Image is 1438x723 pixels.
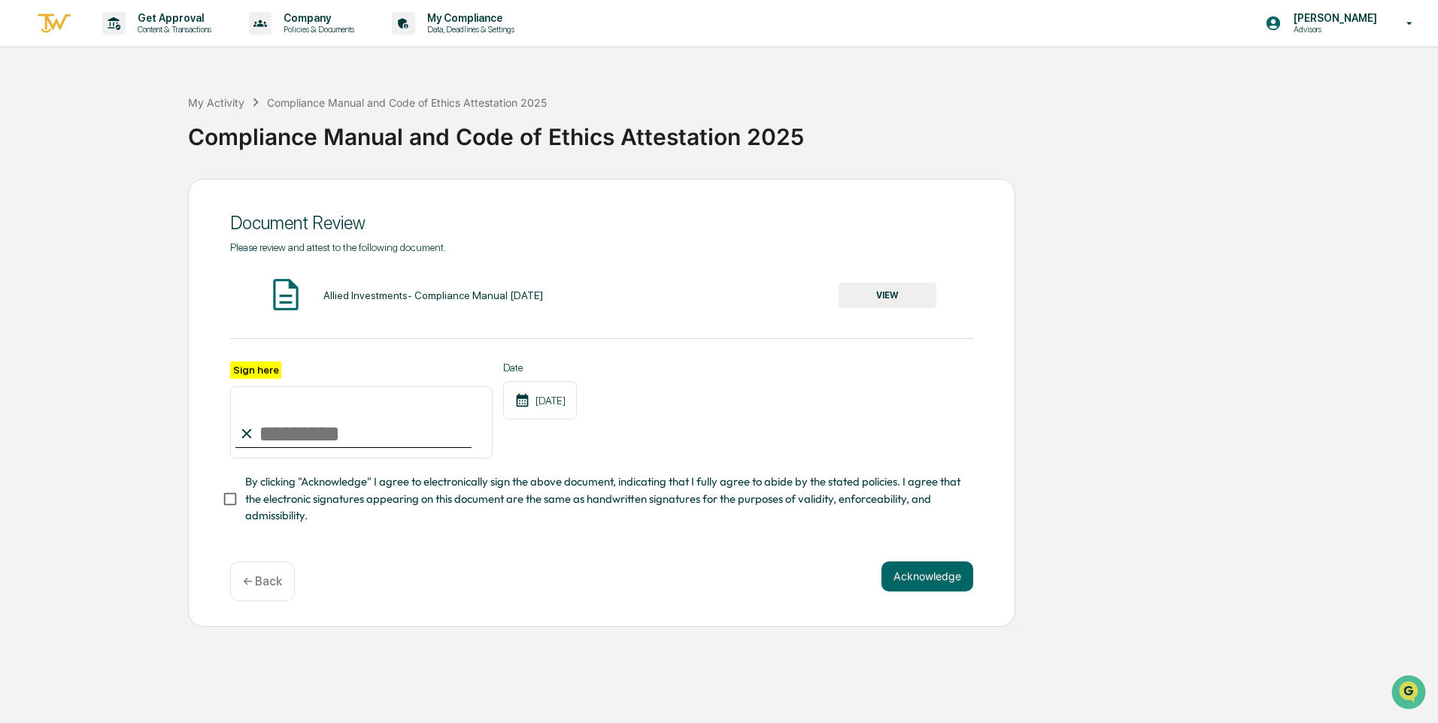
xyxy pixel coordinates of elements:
[9,212,101,239] a: 🔎Data Lookup
[1282,12,1385,24] p: [PERSON_NAME]
[230,212,973,234] div: Document Review
[109,191,121,203] div: 🗄️
[1390,673,1430,714] iframe: Open customer support
[106,254,182,266] a: Powered byPylon
[124,189,187,204] span: Attestations
[36,11,72,36] img: logo
[126,12,219,24] p: Get Approval
[415,24,522,35] p: Data, Deadlines & Settings
[839,283,936,308] button: VIEW
[188,111,1430,150] div: Compliance Manual and Code of Ethics Attestation 2025
[51,130,190,142] div: We're available if you need us!
[103,183,193,210] a: 🗄️Attestations
[267,276,305,313] img: Document Icon
[15,115,42,142] img: 1746055101610-c473b297-6a78-478c-a979-82029cc54cd1
[15,219,27,231] div: 🔎
[150,255,182,266] span: Pylon
[15,32,274,56] p: How can we help?
[126,24,219,35] p: Content & Transactions
[503,361,577,374] label: Date
[39,68,248,84] input: Clear
[415,12,522,24] p: My Compliance
[30,218,95,233] span: Data Lookup
[230,241,446,253] span: Please review and attest to the following document.
[51,115,247,130] div: Start new chat
[188,96,244,109] div: My Activity
[503,381,577,419] div: [DATE]
[256,119,274,138] button: Start new chat
[881,561,973,591] button: Acknowledge
[15,191,27,203] div: 🖐️
[272,24,362,35] p: Policies & Documents
[230,361,281,379] label: Sign here
[30,189,97,204] span: Preclearance
[243,574,282,588] p: ← Back
[9,183,103,210] a: 🖐️Preclearance
[245,473,961,524] span: By clicking "Acknowledge" I agree to electronically sign the above document, indicating that I fu...
[323,289,543,301] div: Allied Investments- Compliance Manual [DATE]
[267,96,547,109] div: Compliance Manual and Code of Ethics Attestation 2025
[1282,24,1385,35] p: Advisors
[272,12,362,24] p: Company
